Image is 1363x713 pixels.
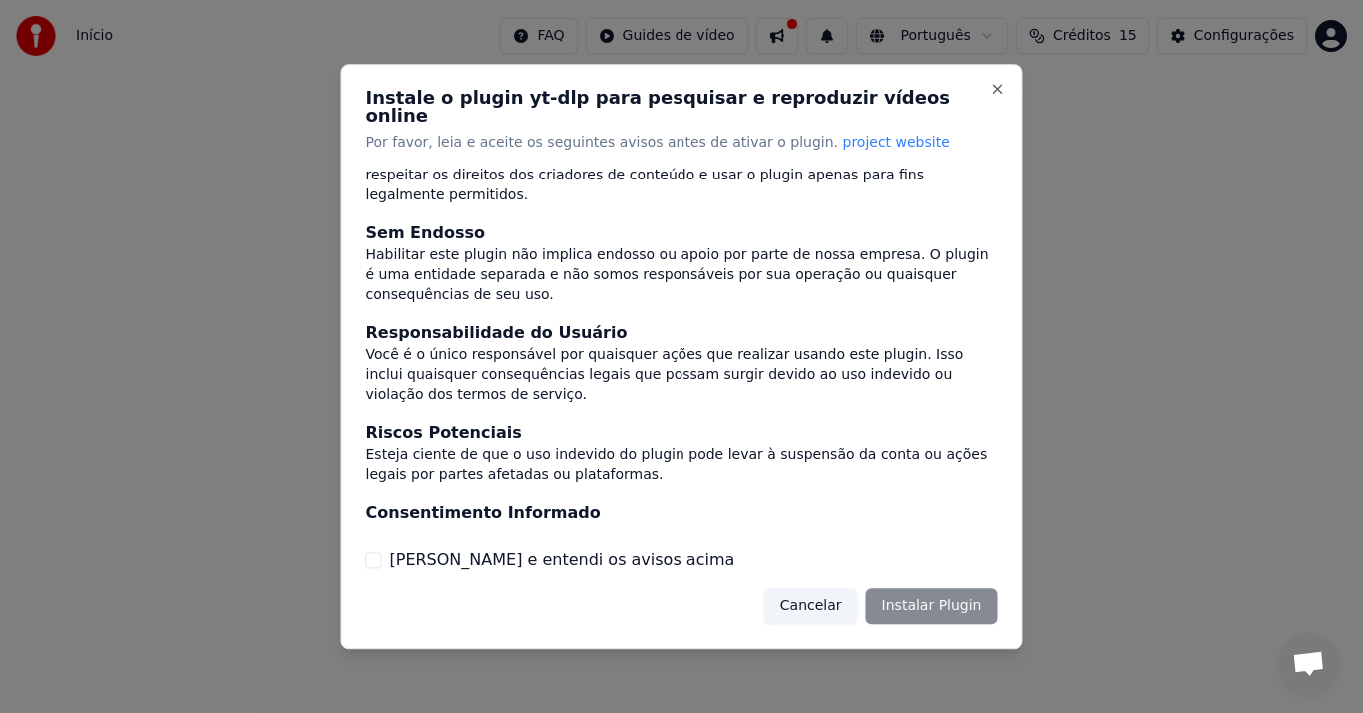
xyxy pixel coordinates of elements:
h2: Instale o plugin yt-dlp para pesquisar e reproduzir vídeos online [366,89,998,125]
label: [PERSON_NAME] e entendi os avisos acima [390,548,735,572]
div: Este plugin pode permitir ações (como baixar conteúdo) que podem infringir as leis de direitos au... [366,127,998,206]
button: Cancelar [764,588,858,624]
div: Habilitar este plugin não implica endosso ou apoio por parte de nossa empresa. O plugin é uma ent... [366,246,998,306]
div: Riscos Potenciais [366,422,998,446]
div: Sem Endosso [366,222,998,246]
span: project website [843,134,950,150]
div: Você é o único responsável por quaisquer ações que realizar usando este plugin. Isso inclui quais... [366,346,998,406]
p: Por favor, leia e aceite os seguintes avisos antes de ativar o plugin. [366,133,998,153]
div: Esteja ciente de que o uso indevido do plugin pode levar à suspensão da conta ou ações legais por... [366,446,998,486]
div: Consentimento Informado [366,502,998,526]
div: Responsabilidade do Usuário [366,322,998,346]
